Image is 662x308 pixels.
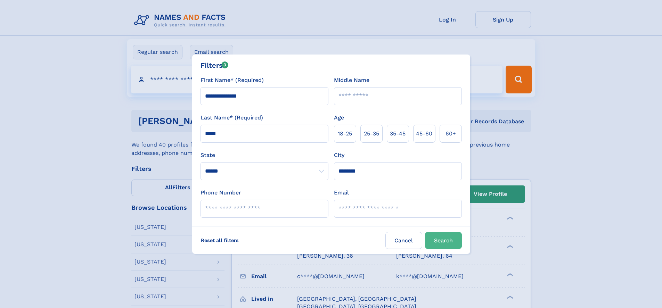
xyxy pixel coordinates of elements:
[334,114,344,122] label: Age
[425,232,462,249] button: Search
[201,76,264,84] label: First Name* (Required)
[201,114,263,122] label: Last Name* (Required)
[201,151,328,159] label: State
[201,60,229,70] div: Filters
[390,130,406,138] span: 35‑45
[416,130,432,138] span: 45‑60
[334,189,349,197] label: Email
[364,130,379,138] span: 25‑35
[201,189,241,197] label: Phone Number
[385,232,422,249] label: Cancel
[334,76,369,84] label: Middle Name
[338,130,352,138] span: 18‑25
[446,130,456,138] span: 60+
[196,232,243,249] label: Reset all filters
[334,151,344,159] label: City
